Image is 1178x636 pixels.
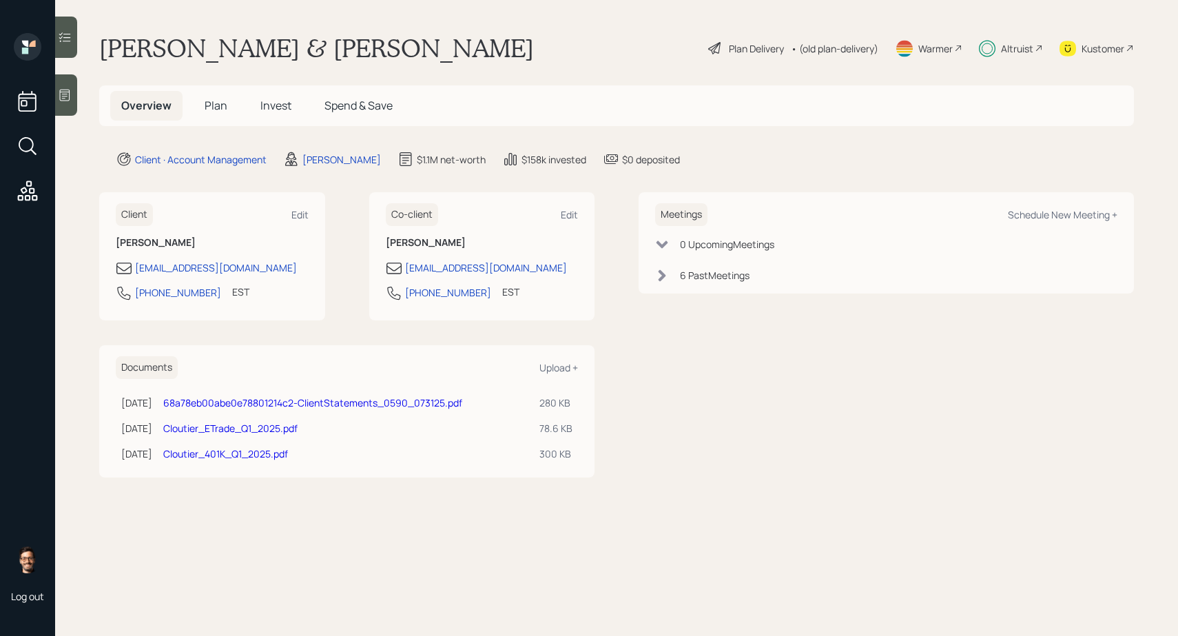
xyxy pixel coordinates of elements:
[99,33,534,63] h1: [PERSON_NAME] & [PERSON_NAME]
[729,41,784,56] div: Plan Delivery
[521,152,586,167] div: $158k invested
[1001,41,1033,56] div: Altruist
[163,396,462,409] a: 68a78eb00abe0e78801214c2-ClientStatements_0590_073125.pdf
[116,203,153,226] h6: Client
[11,590,44,603] div: Log out
[1082,41,1124,56] div: Kustomer
[324,98,393,113] span: Spend & Save
[135,260,297,275] div: [EMAIL_ADDRESS][DOMAIN_NAME]
[417,152,486,167] div: $1.1M net-worth
[502,285,519,299] div: EST
[135,152,267,167] div: Client · Account Management
[655,203,707,226] h6: Meetings
[121,447,152,461] div: [DATE]
[386,237,579,249] h6: [PERSON_NAME]
[405,285,491,300] div: [PHONE_NUMBER]
[539,447,572,461] div: 300 KB
[291,208,309,221] div: Edit
[680,268,750,283] div: 6 Past Meeting s
[135,285,221,300] div: [PHONE_NUMBER]
[205,98,227,113] span: Plan
[163,447,288,460] a: Cloutier_401K_Q1_2025.pdf
[116,237,309,249] h6: [PERSON_NAME]
[302,152,381,167] div: [PERSON_NAME]
[116,356,178,379] h6: Documents
[405,260,567,275] div: [EMAIL_ADDRESS][DOMAIN_NAME]
[121,421,152,435] div: [DATE]
[561,208,578,221] div: Edit
[539,396,572,410] div: 280 KB
[1008,208,1117,221] div: Schedule New Meeting +
[539,361,578,374] div: Upload +
[14,546,41,573] img: sami-boghos-headshot.png
[680,237,774,252] div: 0 Upcoming Meeting s
[121,98,172,113] span: Overview
[232,285,249,299] div: EST
[163,422,298,435] a: Cloutier_ETrade_Q1_2025.pdf
[539,421,572,435] div: 78.6 KB
[260,98,291,113] span: Invest
[386,203,438,226] h6: Co-client
[791,41,878,56] div: • (old plan-delivery)
[918,41,953,56] div: Warmer
[121,396,152,410] div: [DATE]
[622,152,680,167] div: $0 deposited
